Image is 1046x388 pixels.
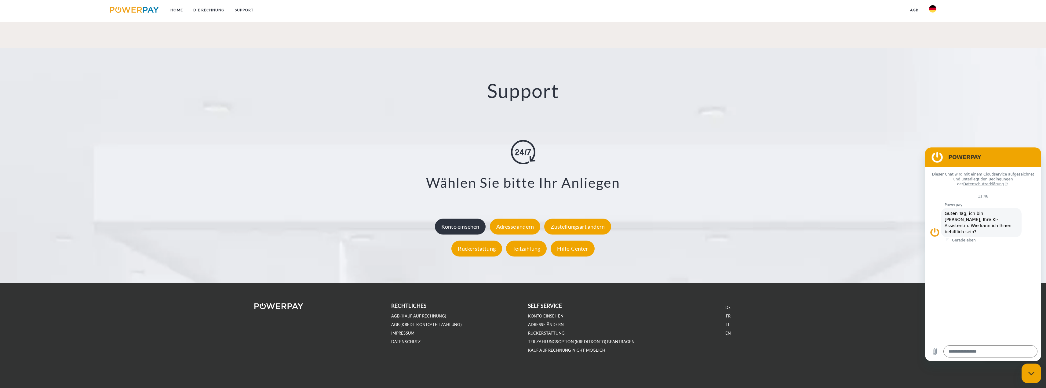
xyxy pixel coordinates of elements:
a: Teilzahlungsoption (KREDITKONTO) beantragen [528,339,635,344]
div: Hilfe-Center [551,241,594,256]
div: Zustellungsart ändern [544,219,611,234]
a: IT [726,322,730,327]
div: Adresse ändern [490,219,541,234]
a: Konto einsehen [528,314,564,319]
iframe: Messaging-Fenster [925,147,1041,361]
h3: Wählen Sie bitte Ihr Anliegen [60,174,986,191]
div: Konto einsehen [435,219,486,234]
a: agb [905,5,924,16]
a: Home [165,5,188,16]
img: logo-powerpay.svg [110,7,159,13]
a: DATENSCHUTZ [391,339,421,344]
a: Hilfe-Center [549,245,596,252]
a: EN [725,331,731,336]
a: Adresse ändern [528,322,564,327]
a: Rückerstattung [528,331,565,336]
b: self service [528,303,562,309]
a: Adresse ändern [488,223,542,230]
div: Teilzahlung [506,241,547,256]
a: IMPRESSUM [391,331,415,336]
a: AGB (Kauf auf Rechnung) [391,314,446,319]
a: Rückerstattung [450,245,504,252]
a: FR [726,314,731,319]
img: online-shopping.svg [511,140,535,165]
a: DE [725,305,731,310]
a: Kauf auf Rechnung nicht möglich [528,348,606,353]
a: Zustellungsart ändern [543,223,613,230]
div: Rückerstattung [451,241,502,256]
h2: Support [52,79,994,103]
a: SUPPORT [230,5,259,16]
b: rechtliches [391,303,427,309]
a: Konto einsehen [433,223,487,230]
img: logo-powerpay-white.svg [254,303,304,309]
a: Teilzahlung [505,245,548,252]
img: de [929,5,936,13]
iframe: Schaltfläche zum Öffnen des Messaging-Fensters; Konversation läuft [1022,364,1041,383]
a: DIE RECHNUNG [188,5,230,16]
a: AGB (Kreditkonto/Teilzahlung) [391,322,462,327]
